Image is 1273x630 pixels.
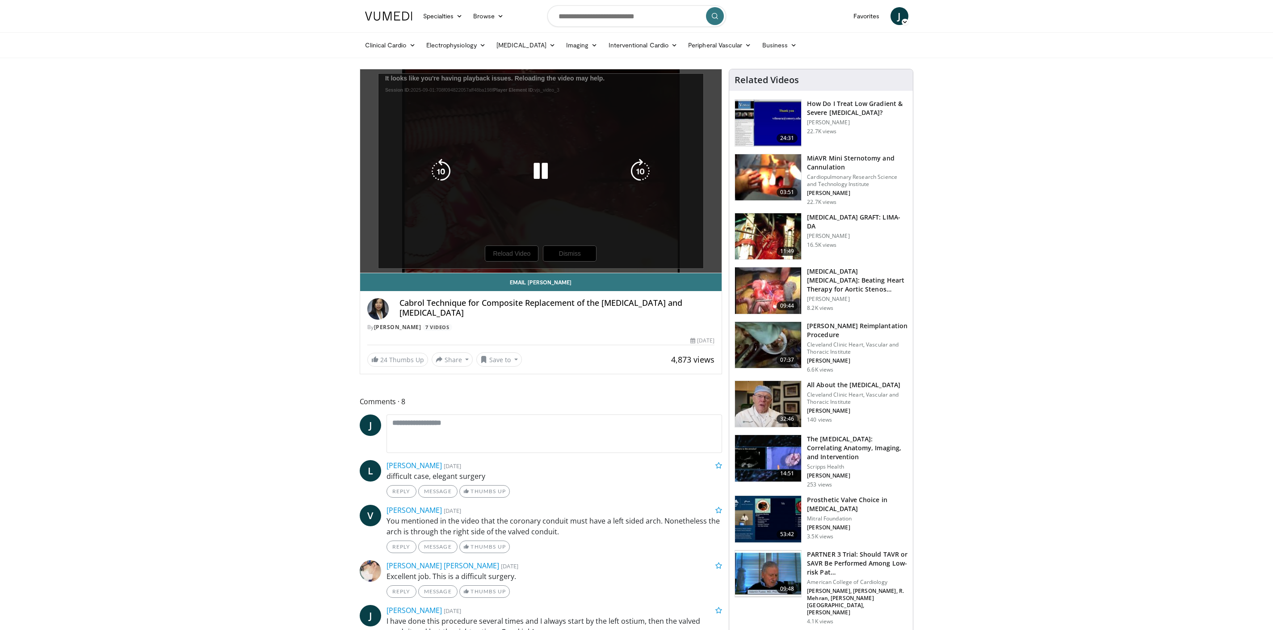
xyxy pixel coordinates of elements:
span: J [891,7,908,25]
a: Browse [468,7,509,25]
a: Imaging [561,36,603,54]
a: Thumbs Up [459,585,510,598]
p: [PERSON_NAME] [807,472,907,479]
a: Electrophysiology [421,36,491,54]
a: Favorites [848,7,885,25]
a: [MEDICAL_DATA] [491,36,561,54]
a: 14:51 The [MEDICAL_DATA]: Correlating Anatomy, Imaging, and Intervention Scripps Health [PERSON_N... [735,435,907,488]
a: Interventional Cardio [603,36,683,54]
img: de14b145-3190-47e3-9ee4-2c8297d280f7.150x105_q85_crop-smart_upscale.jpg [735,154,801,201]
h3: [MEDICAL_DATA] [MEDICAL_DATA]: Beating Heart Therapy for Aortic Stenos… [807,267,907,294]
img: tyLS_krZ8-0sGT9n4xMDoxOjB1O8AjAz.150x105_q85_crop-smart_upscale.jpg [735,100,801,146]
h3: PARTNER 3 Trial: Should TAVR or SAVR Be Performed Among Low-risk Pat… [807,550,907,577]
span: 03:51 [777,188,798,197]
img: Avatar [360,560,381,582]
p: [PERSON_NAME] [807,233,907,240]
p: [PERSON_NAME] [807,190,907,197]
a: 32:46 All About the [MEDICAL_DATA] Cleveland Clinic Heart, Vascular and Thoracic Institute [PERSO... [735,381,907,428]
a: Thumbs Up [459,541,510,553]
a: Specialties [418,7,468,25]
p: You mentioned in the video that the coronary conduit must have a left sided arch. Nonetheless the... [387,516,723,537]
img: feAgcbrvkPN5ynqH4xMDoxOjA4MTsiGN.150x105_q85_crop-smart_upscale.jpg [735,213,801,260]
img: 56195716-083d-4b69-80a2-8ad9e280a22f.150x105_q85_crop-smart_upscale.jpg [735,267,801,314]
small: [DATE] [444,507,461,515]
a: V [360,505,381,526]
h3: All About the [MEDICAL_DATA] [807,381,907,389]
p: 16.5K views [807,241,836,249]
small: [DATE] [444,607,461,615]
a: Reply [387,485,416,498]
a: 53:42 Prosthetic Valve Choice in [MEDICAL_DATA] Mitral Foundation [PERSON_NAME] 3.5K views [735,495,907,543]
a: 03:51 MiAVR Mini Sternotomy and Cannulation Cardiopulmonary Research Science and Technology Insti... [735,154,907,206]
h4: Cabrol Technique for Composite Replacement of the [MEDICAL_DATA] and [MEDICAL_DATA] [399,298,715,317]
a: Business [757,36,802,54]
h3: How Do I Treat Low Gradient & Severe [MEDICAL_DATA]? [807,99,907,117]
a: 07:37 [PERSON_NAME] Reimplantation Procedure Cleveland Clinic Heart, Vascular and Thoracic Instit... [735,321,907,373]
div: [DATE] [690,337,714,345]
p: [PERSON_NAME] [807,357,907,364]
p: [PERSON_NAME], [PERSON_NAME], R. Mehran, [PERSON_NAME][GEOGRAPHIC_DATA], [PERSON_NAME] [807,588,907,616]
p: 140 views [807,416,832,423]
p: difficult case, elegant surgery [387,471,723,482]
a: [PERSON_NAME] [374,323,421,331]
span: 24 [380,355,387,364]
p: [PERSON_NAME] [807,119,907,126]
a: 7 Videos [423,324,452,331]
a: Message [418,541,458,553]
a: J [360,605,381,626]
h3: MiAVR Mini Sternotomy and Cannulation [807,154,907,172]
p: Cleveland Clinic Heart, Vascular and Thoracic Institute [807,341,907,355]
small: [DATE] [501,562,518,570]
p: Cleveland Clinic Heart, Vascular and Thoracic Institute [807,391,907,406]
span: 09:48 [777,584,798,593]
a: Clinical Cardio [360,36,421,54]
img: Avatar [367,298,389,320]
h3: The [MEDICAL_DATA]: Correlating Anatomy, Imaging, and Intervention [807,435,907,461]
a: 11:49 [MEDICAL_DATA] GRAFT: LIMA-DA [PERSON_NAME] 16.5K views [735,213,907,260]
p: [PERSON_NAME] [807,524,907,531]
h4: Related Videos [735,75,799,85]
span: L [360,460,381,482]
p: [PERSON_NAME] [807,296,907,303]
a: 09:48 PARTNER 3 Trial: Should TAVR or SAVR Be Performed Among Low-risk Pat… American College of C... [735,550,907,625]
img: fylOjp5pkC-GA4Zn4xMDoxOmdtO40mAx.150x105_q85_crop-smart_upscale.jpg [735,322,801,368]
a: Reply [387,585,416,598]
p: American College of Cardiology [807,579,907,586]
span: 09:44 [777,301,798,310]
span: 4,873 views [671,354,714,365]
a: Message [418,585,458,598]
input: Search topics, interventions [547,5,726,27]
a: Peripheral Vascular [683,36,756,54]
a: 24:31 How Do I Treat Low Gradient & Severe [MEDICAL_DATA]? [PERSON_NAME] 22.7K views [735,99,907,147]
span: J [360,414,381,436]
a: Message [418,485,458,498]
a: Thumbs Up [459,485,510,498]
a: [PERSON_NAME] [387,505,442,515]
h3: Prosthetic Valve Choice in [MEDICAL_DATA] [807,495,907,513]
p: 4.1K views [807,618,833,625]
p: 6.6K views [807,366,833,373]
a: 24 Thumbs Up [367,353,428,367]
p: 3.5K views [807,533,833,540]
span: 53:42 [777,530,798,539]
img: c13cd4e7-cc08-43a8-bf5d-87f05422006e.150x105_q85_crop-smart_upscale.jpg [735,496,801,542]
p: 22.7K views [807,128,836,135]
small: [DATE] [444,462,461,470]
img: 49614e5d-0bd3-4658-8e53-b1f5abcc8272.150x105_q85_crop-smart_upscale.jpg [735,435,801,482]
a: Email [PERSON_NAME] [360,273,722,291]
h3: [MEDICAL_DATA] GRAFT: LIMA-DA [807,213,907,231]
p: Excellent job. This is a difficult surgery. [387,571,723,582]
video-js: Video Player [360,69,722,273]
a: [PERSON_NAME] [387,461,442,470]
p: Mitral Foundation [807,515,907,522]
p: 22.7K views [807,199,836,206]
p: Scripps Health [807,463,907,470]
a: [PERSON_NAME] [PERSON_NAME] [387,561,499,571]
img: 94f2ac1a-f08e-4db4-bfa4-4b4d77706cef.150x105_q85_crop-smart_upscale.jpg [735,550,801,597]
a: 09:44 [MEDICAL_DATA] [MEDICAL_DATA]: Beating Heart Therapy for Aortic Stenos… [PERSON_NAME] 8.2K ... [735,267,907,314]
p: Cardiopulmonary Research Science and Technology Institute [807,173,907,188]
span: Comments 8 [360,396,723,407]
span: 32:46 [777,414,798,423]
